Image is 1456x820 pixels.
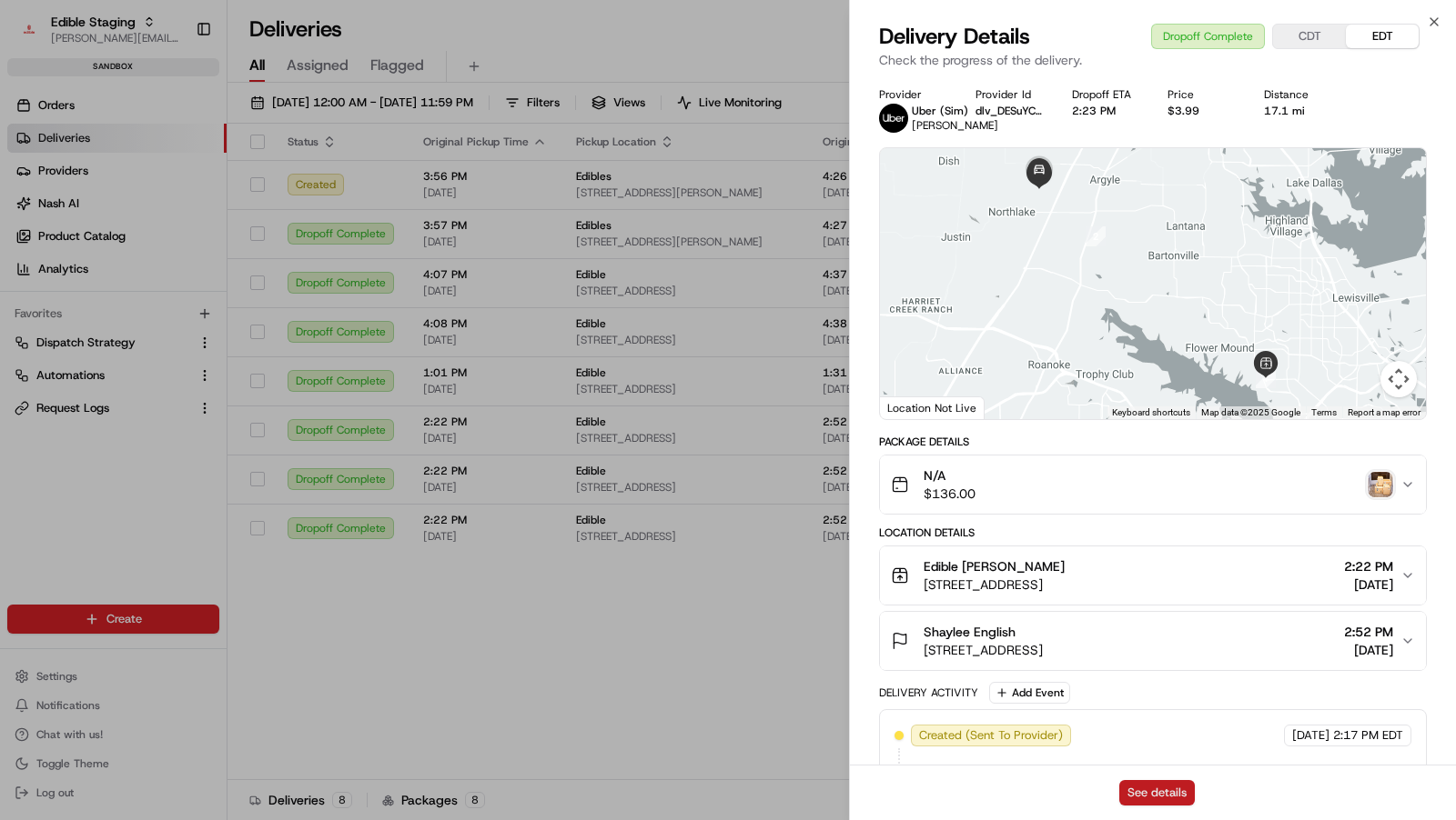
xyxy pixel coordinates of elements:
div: 1 [1256,368,1276,388]
a: Terms (opens in new tab) [1311,407,1337,417]
span: Knowledge Base [36,405,139,424]
img: Brittany Newman [18,264,47,293]
span: N/A [924,466,976,485]
span: Created (Sent To Provider) [919,727,1063,744]
div: Provider [879,87,946,102]
a: Open this area in Google Maps (opens a new window) [885,395,945,419]
span: API Documentation [172,405,292,424]
span: Uber (Sim) [912,104,968,118]
div: 💻 [154,407,168,422]
div: Price [1168,87,1235,102]
div: Location Not Live [880,396,985,419]
div: Location Details [879,525,1427,540]
div: Delivery Activity [879,685,978,700]
button: See details [1119,780,1195,805]
a: 💻API Documentation [147,398,299,431]
img: uber-new-logo.jpeg [879,104,908,133]
span: 2:17 PM EDT [1333,727,1403,744]
span: [DATE] [1292,727,1330,744]
span: [STREET_ADDRESS] [924,641,1043,659]
button: Add Event [989,682,1070,704]
img: 1736555255976-a54dd68f-1ca7-489b-9aae-adbdc363a1c4 [18,173,51,205]
button: CDT [1273,25,1346,48]
input: Clear [47,116,300,135]
div: Dropoff ETA [1072,87,1139,102]
div: Package Details [879,435,1427,449]
span: 2:52 PM [1344,623,1393,641]
span: Map data ©2025 Google [1201,407,1300,417]
a: Report a map error [1348,407,1421,417]
p: Welcome 👋 [18,72,331,101]
div: We're available if you need us! [82,191,250,205]
span: [DATE] [1344,641,1393,659]
button: Keyboard shortcuts [1112,406,1190,419]
a: 📗Knowledge Base [11,398,147,431]
span: [STREET_ADDRESS] [924,575,1065,594]
span: [DATE] [161,330,198,345]
img: 4281594248423_2fcf9dad9f2a874258b8_72.png [38,173,71,205]
span: [PERSON_NAME] [56,281,147,295]
button: Edible [PERSON_NAME][STREET_ADDRESS]2:22 PM[DATE] [880,546,1426,605]
div: 2:23 PM [1072,104,1139,118]
span: Pylon [181,450,220,464]
img: photo_proof_of_delivery image [1368,472,1393,497]
div: Past conversations [18,235,122,250]
div: Provider Id [976,87,1043,102]
span: [PERSON_NAME] [56,330,147,345]
span: $136.00 [924,485,976,503]
div: Start new chat [82,173,298,191]
div: 📗 [18,407,33,422]
a: Powered byPylon [128,449,220,464]
p: Check the progress of the delivery. [879,51,1427,69]
div: 2 [1086,226,1106,246]
span: [DATE] [1344,575,1393,594]
button: Map camera controls [1380,361,1417,397]
img: Brittany Newman [18,313,47,342]
span: Delivery Details [879,22,1030,51]
span: Edible [PERSON_NAME] [924,557,1065,575]
span: • [151,281,157,295]
span: • [151,330,157,345]
button: N/A$136.00photo_proof_of_delivery image [880,455,1426,514]
span: [PERSON_NAME] [912,118,998,133]
div: $3.99 [1168,104,1235,118]
img: Google [885,395,945,419]
span: Shaylee English [924,623,1016,641]
button: See all [282,232,331,254]
button: dlv_DESuYCYW4ASJdbY2rXhgBW [976,104,1043,118]
img: Nash [18,17,55,54]
span: 2:22 PM [1344,557,1393,575]
span: [DATE] [161,281,198,295]
div: 17.1 mi [1264,104,1331,118]
button: Start new chat [309,178,331,200]
div: Distance [1264,87,1331,102]
button: EDT [1346,25,1419,48]
button: Shaylee English[STREET_ADDRESS]2:52 PM[DATE] [880,612,1426,670]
